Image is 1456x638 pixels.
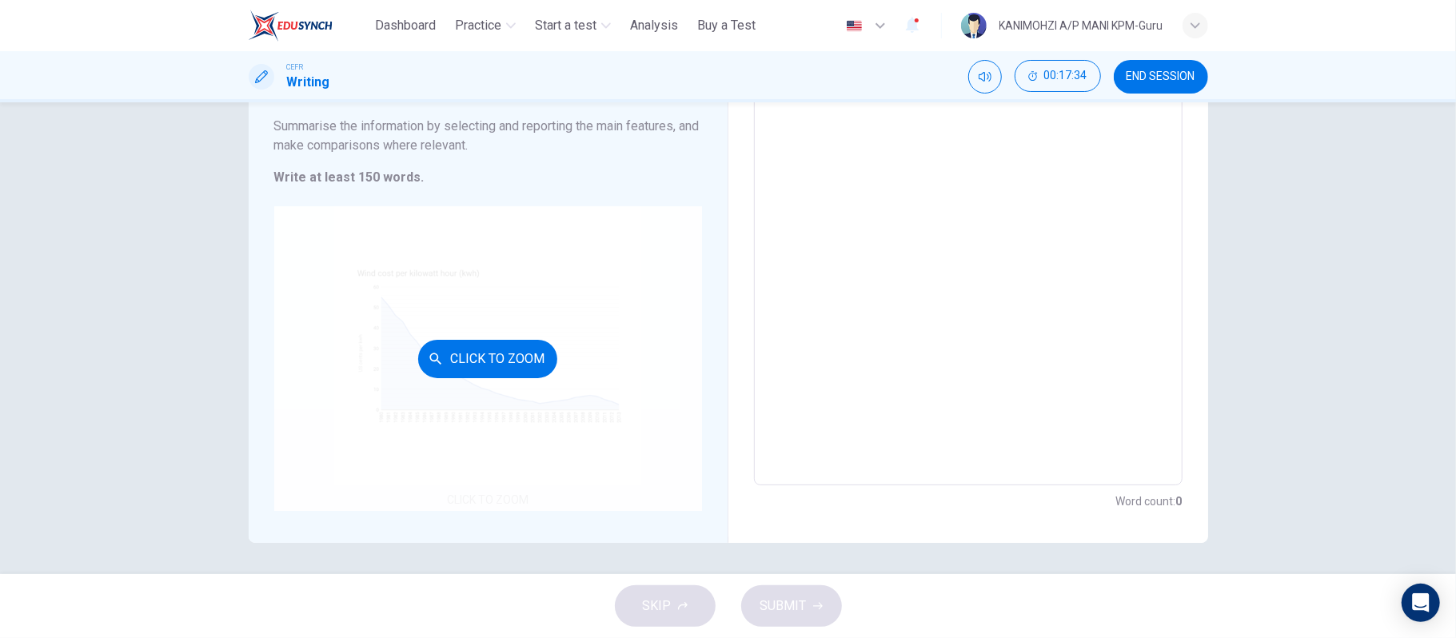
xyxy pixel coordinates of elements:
span: Practice [455,16,501,35]
button: Buy a Test [691,11,762,40]
span: Buy a Test [697,16,756,35]
div: Hide [1015,60,1101,94]
span: END SESSION [1127,70,1195,83]
h6: Summarise the information by selecting and reporting the main features, and make comparisons wher... [274,117,702,155]
img: Profile picture [961,13,987,38]
span: CEFR [287,62,304,73]
div: Mute [968,60,1002,94]
button: 00:17:34 [1015,60,1101,92]
div: Open Intercom Messenger [1402,584,1440,622]
button: Dashboard [369,11,442,40]
h6: Word count : [1116,492,1183,511]
img: en [844,20,864,32]
span: Dashboard [375,16,436,35]
div: KANIMOHZI A/P MANI KPM-Guru [999,16,1163,35]
button: Click to Zoom [418,340,557,378]
strong: 0 [1176,495,1183,508]
span: Analysis [630,16,678,35]
button: Start a test [529,11,617,40]
button: Practice [449,11,522,40]
h1: Writing [287,73,330,92]
button: Analysis [624,11,684,40]
a: ELTC logo [249,10,369,42]
span: Start a test [535,16,596,35]
button: END SESSION [1114,60,1208,94]
img: ELTC logo [249,10,333,42]
span: 00:17:34 [1044,70,1087,82]
strong: Write at least 150 words. [274,169,425,185]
